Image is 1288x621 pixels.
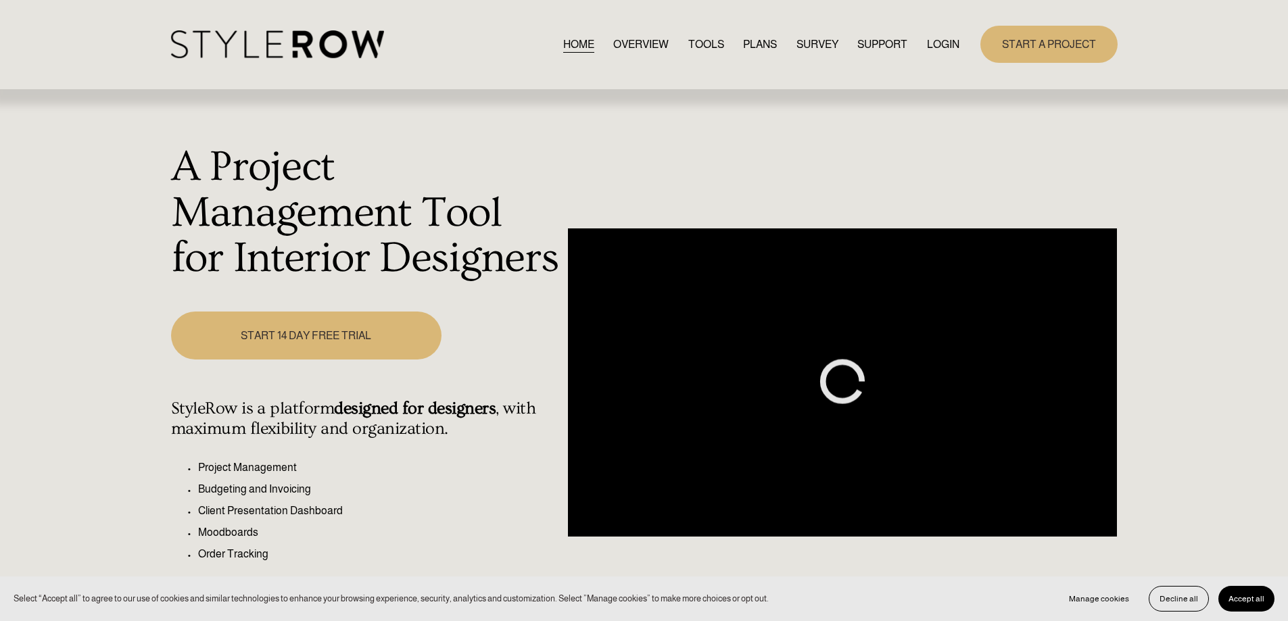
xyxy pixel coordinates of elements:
[688,35,724,53] a: TOOLS
[980,26,1118,63] a: START A PROJECT
[171,145,561,282] h1: A Project Management Tool for Interior Designers
[198,481,561,497] p: Budgeting and Invoicing
[857,36,907,53] span: SUPPORT
[1218,586,1274,612] button: Accept all
[796,35,838,53] a: SURVEY
[927,35,959,53] a: LOGIN
[198,546,561,562] p: Order Tracking
[1229,594,1264,603] span: Accept all
[171,399,561,439] h4: StyleRow is a platform , with maximum flexibility and organization.
[198,524,561,541] p: Moodboards
[198,503,561,519] p: Client Presentation Dashboard
[1059,586,1139,612] button: Manage cookies
[857,35,907,53] a: folder dropdown
[1149,586,1209,612] button: Decline all
[198,459,561,476] p: Project Management
[171,30,384,58] img: StyleRow
[1160,594,1198,603] span: Decline all
[1069,594,1129,603] span: Manage cookies
[334,399,496,418] strong: designed for designers
[14,592,769,605] p: Select “Accept all” to agree to our use of cookies and similar technologies to enhance your brows...
[563,35,594,53] a: HOME
[171,573,561,605] p: Simplify your workflow, manage items effectively, and keep your business running seamlessly.
[743,35,777,53] a: PLANS
[613,35,669,53] a: OVERVIEW
[171,312,442,359] a: START 14 DAY FREE TRIAL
